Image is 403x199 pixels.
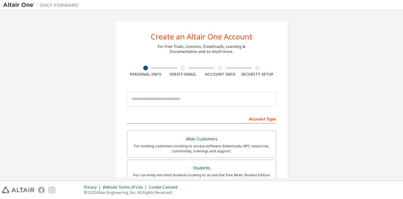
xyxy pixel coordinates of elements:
[127,72,164,77] div: Personal Info
[149,185,181,190] div: Cookie Consent
[131,164,272,173] div: Students
[164,72,202,77] div: Verify Email
[103,185,149,190] div: Website Terms of Use
[151,33,253,40] div: Create an Altair One Account
[38,187,45,193] img: facebook.svg
[158,44,245,54] div: For Free Trials, Licenses, Downloads, Learning & Documentation and so much more.
[3,2,82,8] img: Altair One
[201,72,239,77] div: Account Info
[2,187,34,193] img: altair_logo.svg
[84,190,181,195] p: © 2025 Altair Engineering, Inc. All Rights Reserved.
[131,135,272,143] div: Altair Customers
[131,173,272,183] div: For currently enrolled students looking to access the free Altair Student Edition bundle and all ...
[84,185,103,190] div: Privacy
[131,143,272,154] div: For existing customers looking to access software downloads, HPC resources, community, trainings ...
[127,114,276,124] div: Account Type
[239,72,276,77] div: Security Setup
[48,187,55,193] img: instagram.svg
